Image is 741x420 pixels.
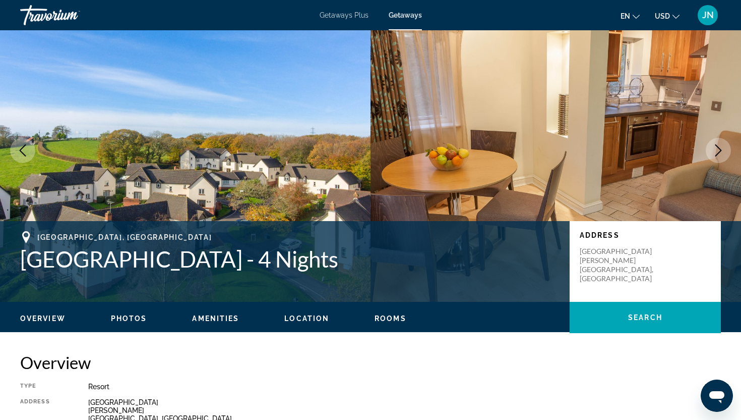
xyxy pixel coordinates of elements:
[320,11,368,19] a: Getaways Plus
[570,302,721,333] button: Search
[20,314,66,323] button: Overview
[20,383,63,391] div: Type
[111,314,147,323] button: Photos
[10,138,35,163] button: Previous image
[192,314,239,323] span: Amenities
[655,12,670,20] span: USD
[628,313,662,322] span: Search
[621,9,640,23] button: Change language
[580,231,711,239] p: Address
[284,314,329,323] span: Location
[706,138,731,163] button: Next image
[701,380,733,412] iframe: Button to launch messaging window
[20,246,560,272] h1: [GEOGRAPHIC_DATA] - 4 Nights
[695,5,721,26] button: User Menu
[37,233,212,241] span: [GEOGRAPHIC_DATA], [GEOGRAPHIC_DATA]
[20,314,66,323] span: Overview
[375,314,406,323] span: Rooms
[192,314,239,323] button: Amenities
[111,314,147,323] span: Photos
[20,2,121,28] a: Travorium
[389,11,422,19] a: Getaways
[88,383,721,391] div: Resort
[20,352,721,373] h2: Overview
[375,314,406,323] button: Rooms
[655,9,680,23] button: Change currency
[284,314,329,323] button: Location
[702,10,714,20] span: JN
[621,12,630,20] span: en
[580,247,660,283] p: [GEOGRAPHIC_DATA] [PERSON_NAME] [GEOGRAPHIC_DATA], [GEOGRAPHIC_DATA]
